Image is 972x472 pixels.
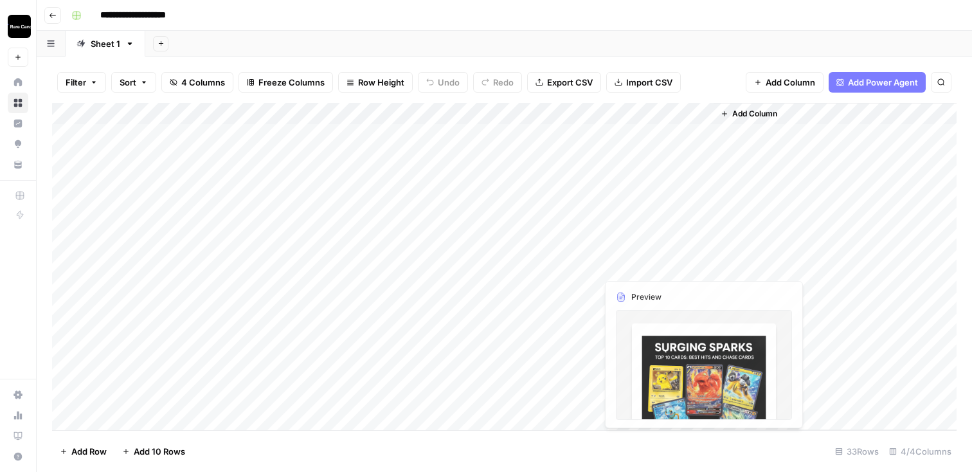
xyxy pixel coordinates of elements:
[626,76,672,89] span: Import CSV
[884,441,957,462] div: 4/4 Columns
[8,426,28,446] a: Learning Hub
[438,76,460,89] span: Undo
[473,72,522,93] button: Redo
[358,76,404,89] span: Row Height
[848,76,918,89] span: Add Power Agent
[8,446,28,467] button: Help + Support
[338,72,413,93] button: Row Height
[527,72,601,93] button: Export CSV
[57,72,106,93] button: Filter
[606,72,681,93] button: Import CSV
[8,93,28,113] a: Browse
[746,72,824,93] button: Add Column
[8,113,28,134] a: Insights
[547,76,593,89] span: Export CSV
[66,31,145,57] a: Sheet 1
[418,72,468,93] button: Undo
[715,105,782,122] button: Add Column
[830,441,884,462] div: 33 Rows
[8,72,28,93] a: Home
[829,72,926,93] button: Add Power Agent
[766,76,815,89] span: Add Column
[66,76,86,89] span: Filter
[71,445,107,458] span: Add Row
[161,72,233,93] button: 4 Columns
[8,385,28,405] a: Settings
[239,72,333,93] button: Freeze Columns
[134,445,185,458] span: Add 10 Rows
[52,441,114,462] button: Add Row
[8,154,28,175] a: Your Data
[8,15,31,38] img: Rare Candy Logo
[91,37,120,50] div: Sheet 1
[258,76,325,89] span: Freeze Columns
[8,405,28,426] a: Usage
[120,76,136,89] span: Sort
[493,76,514,89] span: Redo
[8,10,28,42] button: Workspace: Rare Candy
[114,441,193,462] button: Add 10 Rows
[111,72,156,93] button: Sort
[8,134,28,154] a: Opportunities
[181,76,225,89] span: 4 Columns
[732,108,777,120] span: Add Column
